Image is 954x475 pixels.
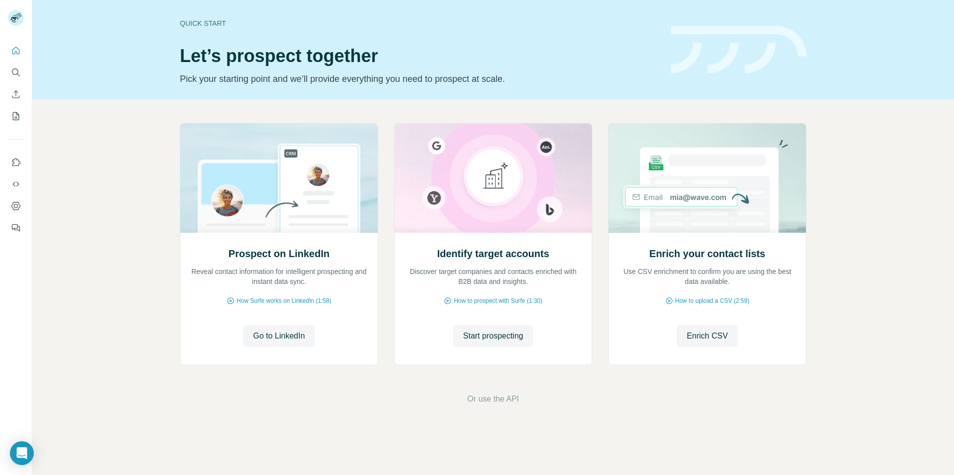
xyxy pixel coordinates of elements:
[467,393,519,405] button: Or use the API
[675,296,749,305] span: How to upload a CSV (2:59)
[608,124,806,233] img: Enrich your contact lists
[243,325,315,347] button: Go to LinkedIn
[8,64,24,81] button: Search
[404,267,582,286] p: Discover target companies and contacts enriched with B2B data and insights.
[687,330,728,342] span: Enrich CSV
[8,42,24,60] button: Quick start
[180,124,378,233] img: Prospect on LinkedIn
[394,124,592,233] img: Identify target accounts
[229,247,329,261] h2: Prospect on LinkedIn
[180,72,659,86] p: Pick your starting point and we’ll provide everything you need to prospect at scale.
[463,330,523,342] span: Start prospecting
[8,175,24,193] button: Use Surfe API
[677,325,738,347] button: Enrich CSV
[253,330,305,342] span: Go to LinkedIn
[180,18,659,28] div: Quick start
[454,296,542,305] span: How to prospect with Surfe (1:30)
[8,107,24,125] button: My lists
[619,267,796,286] p: Use CSV enrichment to confirm you are using the best data available.
[437,247,550,261] h2: Identify target accounts
[180,46,659,66] h1: Let’s prospect together
[8,197,24,215] button: Dashboard
[649,247,765,261] h2: Enrich your contact lists
[8,219,24,237] button: Feedback
[10,441,34,465] div: Open Intercom Messenger
[453,325,533,347] button: Start prospecting
[237,296,331,305] span: How Surfe works on LinkedIn (1:58)
[671,26,806,74] img: banner
[8,153,24,171] button: Use Surfe on LinkedIn
[190,267,368,286] p: Reveal contact information for intelligent prospecting and instant data sync.
[8,85,24,103] button: Enrich CSV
